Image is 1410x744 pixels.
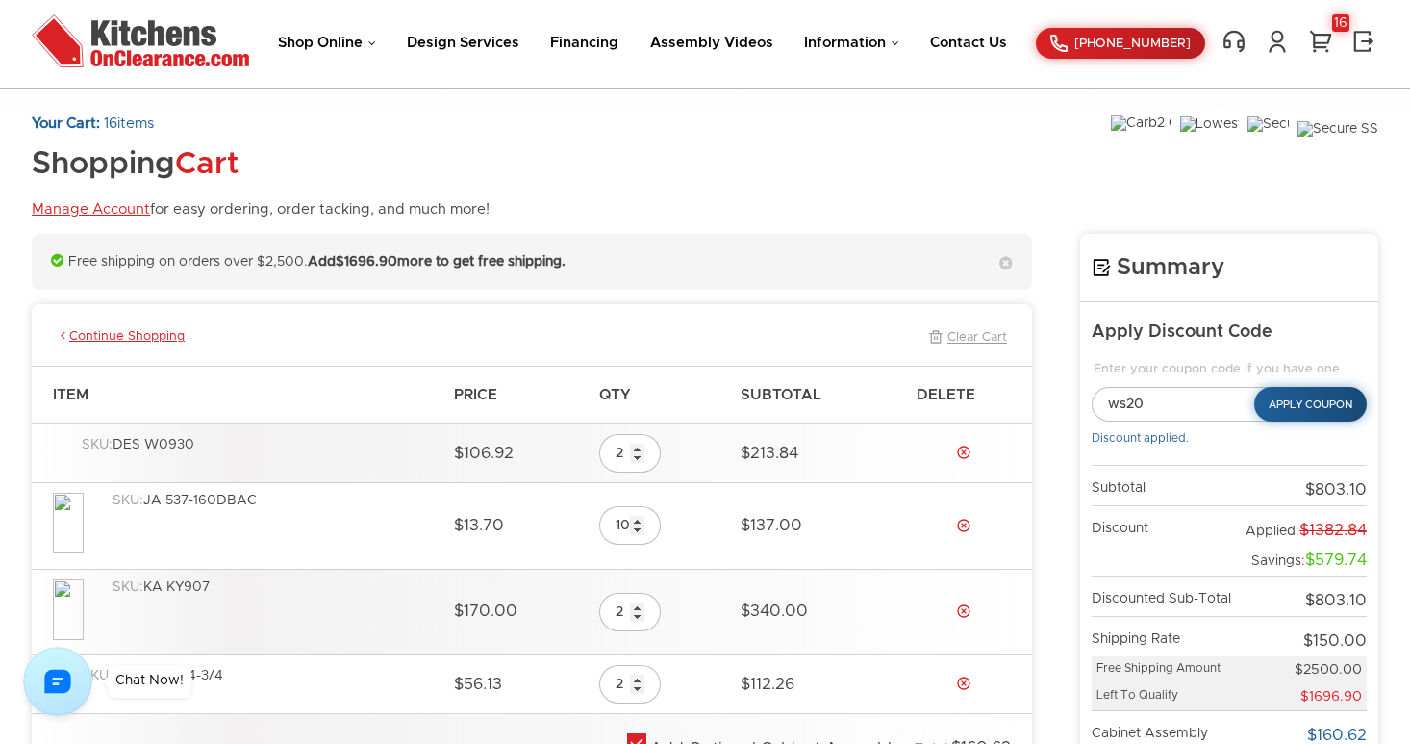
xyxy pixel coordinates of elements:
div: Free shipping on orders over $2,500. [32,234,1032,291]
img: 537-160dbac.jpg [53,493,84,553]
span: $340.00 [741,603,808,619]
a: Financing [550,36,618,50]
td: Discount [1092,506,1239,546]
span: $803.10 [1305,593,1367,608]
img: Secure Order [1247,116,1289,155]
h1: Shopping [32,148,490,182]
span: $160.62 [1307,728,1367,743]
span: $106.92 [454,446,514,461]
a: Clear Cart [924,329,1007,346]
a: Assembly Videos [650,36,773,50]
a: [PHONE_NUMBER] [1036,28,1205,59]
a: Delete [956,676,971,691]
span: 16 [104,116,117,131]
span: SKU: [113,580,143,594]
img: Secure SSL Encyption [1297,121,1378,150]
a: Shop Online [278,36,376,50]
td: Shipping Rate [1092,617,1239,656]
span: $1696.90 [1300,690,1362,704]
a: Delete [956,518,971,533]
td: Subtotal [1092,466,1239,506]
a: Design Services [407,36,519,50]
img: Lowest Price Guarantee [1180,116,1239,154]
th: Price [444,366,590,423]
h5: Apply Discount Code [1092,321,1367,344]
a: Manage Account [32,202,150,217]
span: Cart [175,149,239,180]
td: Left To Qualify [1092,683,1239,711]
span: $56.13 [454,677,502,692]
img: ky907.png [53,579,84,640]
th: Item [32,366,444,423]
span: $803.10 [1305,482,1367,498]
th: Subtotal [731,366,907,423]
img: Kitchens On Clearance [32,14,249,67]
p: items [32,115,490,134]
td: Free Shipping Amount [1092,656,1239,683]
th: Delete [907,366,1032,423]
span: $170.00 [454,603,517,619]
td: Discounted Sub-Total [1092,577,1239,617]
img: Carb2 Compliant [1111,115,1171,155]
legend: Enter your coupon code if you have one [1092,362,1367,377]
td: Applied: [1239,506,1367,546]
span: SKU: [113,494,143,507]
span: $112.26 [741,677,794,692]
strong: Your Cart: [32,116,100,131]
th: Qty [590,366,732,423]
h4: Summary [1092,253,1367,282]
span: $150.00 [1303,633,1367,649]
span: SKU: [82,438,113,451]
a: Contact Us [930,36,1007,50]
div: Chat Now! [115,674,184,687]
span: SKU: [82,669,113,682]
span: [PHONE_NUMBER] [1074,38,1191,50]
div: 16 [1332,14,1349,32]
a: Information [804,36,899,50]
p: for easy ordering, order tacking, and much more! [32,201,490,219]
div: Discount applied. [1092,431,1367,446]
strong: Add more to get free shipping. [308,255,566,269]
span: $213.84 [741,446,798,461]
a: Continue Shopping [57,329,185,346]
span: $1696.90 [336,255,397,269]
a: Delete [956,445,971,460]
input: Enter Coupon Code [1092,387,1283,422]
button: Apply Coupon [1254,387,1367,422]
span: $579.74 [1305,552,1367,568]
div: KA KY907 [113,579,435,646]
td: Savings: [1239,546,1367,576]
span: $1382.84 [1299,523,1367,538]
div: DES W0930 [82,437,435,471]
a: Delete [956,603,971,619]
a: 16 [1306,29,1335,54]
div: SWH WF384-3/4 [82,668,435,702]
img: Chat with us [23,647,92,716]
div: JA 537-160DBAC [113,493,435,559]
span: $13.70 [454,518,504,533]
span: $2500.00 [1295,663,1362,677]
span: $137.00 [741,518,802,533]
